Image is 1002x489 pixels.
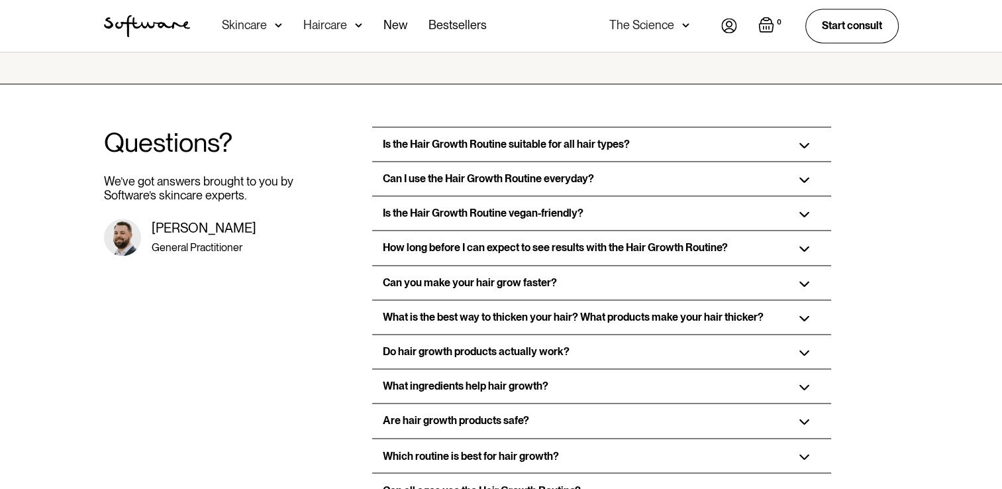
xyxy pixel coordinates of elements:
h3: Is the Hair Growth Routine suitable for all hair types? [383,138,630,150]
h3: Is the Hair Growth Routine vegan-friendly? [383,207,583,219]
p: We’ve got answers brought to you by Software’s skincare experts. [104,174,295,203]
h3: What ingredients help hair growth? [383,380,548,392]
img: arrow down [355,19,362,32]
div: 0 [774,17,784,28]
h3: How long before I can expect to see results with the Hair Growth Routine? [383,241,728,254]
img: arrow down [682,19,689,32]
a: Open empty cart [758,17,784,35]
h3: Can I use the Hair Growth Routine everyday? [383,172,594,185]
a: home [104,15,190,37]
h3: Do hair growth products actually work? [383,345,570,358]
img: Software Logo [104,15,190,37]
img: arrow down [275,19,282,32]
h3: Can you make your hair grow faster? [383,276,557,289]
div: [PERSON_NAME] [152,220,256,236]
div: General Practitioner [152,241,256,254]
h3: What is the best way to thicken your hair? What products make your hair thicker? [383,311,764,323]
div: Skincare [222,19,267,32]
img: Dr, Matt headshot [104,219,141,256]
div: Haircare [303,19,347,32]
h2: Questions? [104,127,285,158]
div: The Science [609,19,674,32]
h3: Are hair growth products safe? [383,414,529,427]
a: Start consult [805,9,899,42]
h3: Which routine is best for hair growth? [383,449,559,462]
